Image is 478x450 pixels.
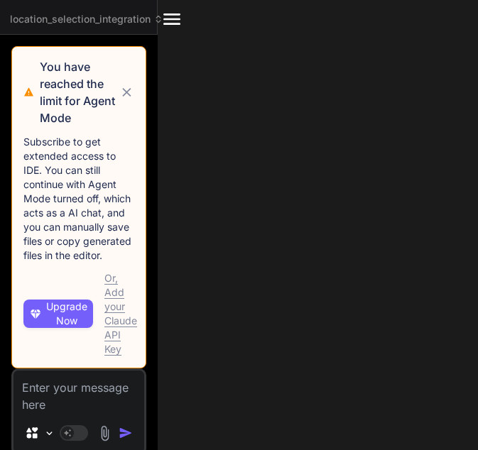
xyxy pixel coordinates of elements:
img: attachment [97,425,113,441]
button: Upgrade Now [23,300,93,328]
p: Subscribe to get extended access to IDE. You can still continue with Agent Mode turned off, which... [23,135,134,263]
span: Upgrade Now [46,300,87,328]
img: icon [119,426,133,440]
img: Pick Models [43,427,55,439]
div: Or, Add your Claude API Key [104,271,137,356]
span: location_selection_integration [10,12,163,26]
h3: You have reached the limit for Agent Mode [40,58,119,126]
